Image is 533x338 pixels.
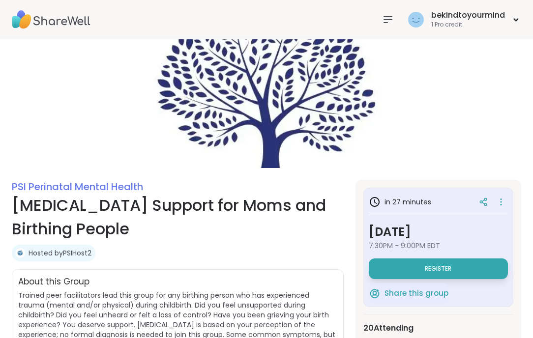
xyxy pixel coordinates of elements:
[369,287,381,299] img: ShareWell Logomark
[425,265,451,273] span: Register
[15,248,25,258] img: PSIHost2
[12,180,143,194] a: PSI Perinatal Mental Health
[431,10,505,21] div: bekindtoyourmind
[363,322,414,334] span: 20 Attending
[369,241,508,251] span: 7:30PM - 9:00PM EDT
[431,21,505,29] div: 1 Pro credit
[369,258,508,279] button: Register
[12,2,90,37] img: ShareWell Nav Logo
[369,196,431,208] h3: in 27 minutes
[18,276,89,288] h2: About this Group
[29,248,91,258] a: Hosted byPSIHost2
[385,288,448,299] span: Share this group
[369,283,448,304] button: Share this group
[12,194,344,241] h1: [MEDICAL_DATA] Support for Moms and Birthing People
[369,223,508,241] h3: [DATE]
[408,12,424,28] img: bekindtoyourmind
